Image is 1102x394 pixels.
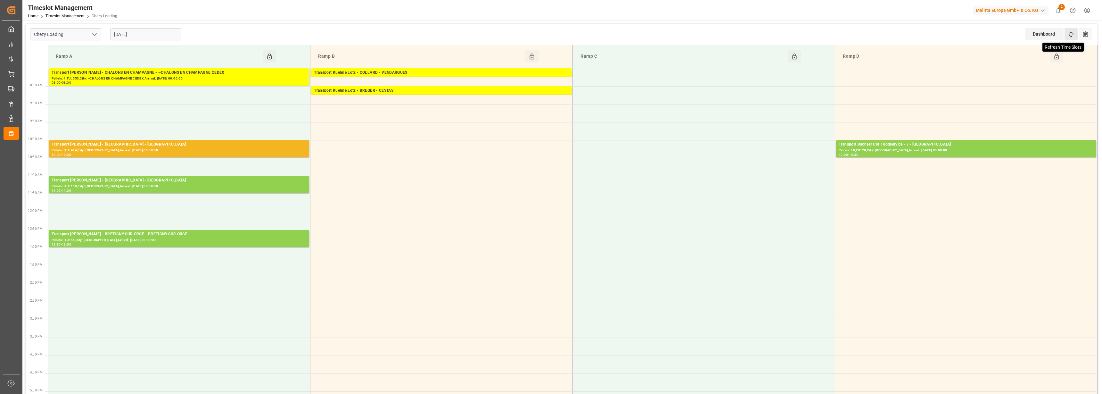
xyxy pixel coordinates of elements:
[52,177,307,184] div: Transport [PERSON_NAME] - [GEOGRAPHIC_DATA] - [GEOGRAPHIC_DATA]
[52,76,307,81] div: Pallets: 1,TU: 553,City: ~CHALONS EN CHAMPAGNE CEDEX,Arrival: [DATE] 00:00:00
[30,83,43,87] span: 8:30 AM
[314,88,569,94] div: Transport Kuehne Lots - BREGER - CESTAS
[62,243,71,246] div: 13:00
[52,141,307,148] div: Transport [PERSON_NAME] - [GEOGRAPHIC_DATA] - [GEOGRAPHIC_DATA]
[28,227,43,231] span: 12:30 PM
[1051,3,1065,18] button: show 2 new notifications
[1058,4,1065,10] span: 2
[28,155,43,159] span: 10:30 AM
[30,299,43,302] span: 2:30 PM
[61,243,62,246] div: -
[30,389,43,392] span: 5:00 PM
[30,353,43,356] span: 4:00 PM
[52,184,307,189] div: Pallets: ,TU: 159,City: [GEOGRAPHIC_DATA],Arrival: [DATE] 00:00:00
[30,119,43,123] span: 9:30 AM
[62,189,71,192] div: 11:30
[314,94,569,99] div: Pallets: ,TU: 10,City: CESTAS,Arrival: [DATE] 00:00:00
[52,81,61,84] div: 08:00
[848,153,849,156] div: -
[840,50,1050,63] div: Ramp D
[973,4,1051,16] button: Melitta Europa GmbH & Co. KG
[839,148,1094,153] div: Pallets: 10,TU: 28,City: [GEOGRAPHIC_DATA],Arrival: [DATE] 00:00:00
[28,173,43,177] span: 11:00 AM
[30,28,101,40] input: Type to search/select
[30,263,43,266] span: 1:30 PM
[62,81,71,84] div: 08:30
[53,50,263,63] div: Ramp A
[61,81,62,84] div: -
[973,6,1049,15] div: Melitta Europa GmbH & Co. KG
[62,153,71,156] div: 10:30
[839,141,1094,148] div: Transport Dachser Cof Foodservice - ? - [GEOGRAPHIC_DATA]
[1025,28,1064,40] div: Dashboard
[30,335,43,338] span: 3:30 PM
[30,317,43,320] span: 3:00 PM
[28,209,43,213] span: 12:00 PM
[30,281,43,284] span: 2:00 PM
[52,243,61,246] div: 12:30
[45,14,85,18] a: Timeslot Management
[52,238,307,243] div: Pallets: ,TU: 46,City: [GEOGRAPHIC_DATA],Arrival: [DATE] 00:00:00
[61,189,62,192] div: -
[28,3,117,13] div: Timeslot Management
[1065,3,1080,18] button: Help Center
[314,76,569,81] div: Pallets: 11,TU: 264,City: [GEOGRAPHIC_DATA],Arrival: [DATE] 00:00:00
[52,189,61,192] div: 11:00
[52,70,307,76] div: Transport [PERSON_NAME] - CHALONS EN CHAMPAGNE - ~CHALONS EN CHAMPAGNE CEDEX
[52,231,307,238] div: Transport [PERSON_NAME] - BRETIGNY SUR ORGE - BRETIGNY SUR ORGE
[28,137,43,141] span: 10:00 AM
[52,153,61,156] div: 10:00
[89,29,99,39] button: open menu
[61,153,62,156] div: -
[28,191,43,195] span: 11:30 AM
[30,371,43,374] span: 4:30 PM
[316,50,525,63] div: Ramp B
[30,101,43,105] span: 9:00 AM
[314,70,569,76] div: Transport Kuehne Lots - COLLARD - VENDARGUES
[578,50,788,63] div: Ramp C
[30,245,43,248] span: 1:00 PM
[849,153,858,156] div: 10:30
[110,28,181,40] input: DD-MM-YYYY
[839,153,848,156] div: 10:00
[28,14,38,18] a: Home
[52,148,307,153] div: Pallets: ,TU: 414,City: [GEOGRAPHIC_DATA],Arrival: [DATE] 00:00:00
